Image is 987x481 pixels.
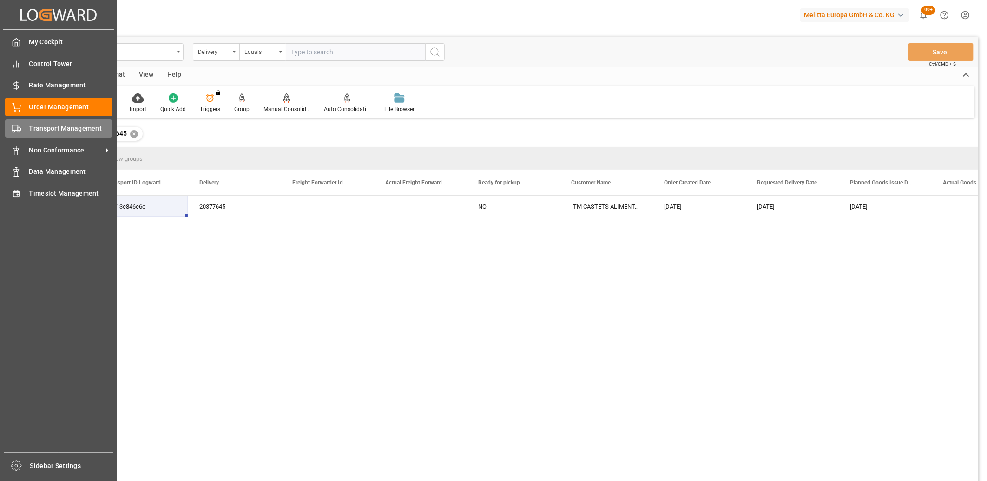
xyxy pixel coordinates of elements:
div: Manual Consolidation [263,105,310,113]
div: NO [467,196,560,217]
span: Customer Name [571,179,611,186]
button: Help Center [934,5,955,26]
div: Group [234,105,250,113]
div: 20377645 [188,196,281,217]
span: Timeslot Management [29,189,112,198]
div: Delivery [198,46,230,56]
button: open menu [193,43,239,61]
div: ITM CASTETS ALIMENTAIRE INT [560,196,653,217]
div: [DATE] [653,196,746,217]
div: File Browser [384,105,415,113]
button: Save [908,43,974,61]
div: [DATE] [839,196,932,217]
span: My Cockpit [29,37,112,47]
span: Order Created Date [664,179,711,186]
a: Data Management [5,163,112,181]
span: Requested Delivery Date [757,179,817,186]
span: Transport Management [29,124,112,133]
a: Rate Management [5,76,112,94]
div: Import [130,105,146,113]
button: search button [425,43,445,61]
div: 3d813e846e6c [95,196,188,217]
div: Auto Consolidation [324,105,370,113]
a: Order Management [5,98,112,116]
div: Help [160,67,188,83]
span: Delivery [199,179,219,186]
div: Melitta Europa GmbH & Co. KG [800,8,909,22]
span: Transport ID Logward [106,179,161,186]
div: View [132,67,160,83]
a: Timeslot Management [5,184,112,202]
span: Planned Goods Issue Date [850,179,912,186]
span: Ctrl/CMD + S [929,60,956,67]
div: ✕ [130,130,138,138]
span: Order Management [29,102,112,112]
button: show 100 new notifications [913,5,934,26]
span: Freight Forwarder Id [292,179,343,186]
button: open menu [239,43,286,61]
span: Control Tower [29,59,112,69]
button: Melitta Europa GmbH & Co. KG [800,6,913,24]
span: Actual Freight Forwarder Id [385,179,447,186]
div: [DATE] [746,196,839,217]
a: My Cockpit [5,33,112,51]
span: Non Conformance [29,145,103,155]
span: Rate Management [29,80,112,90]
span: Sidebar Settings [30,461,113,471]
a: Transport Management [5,119,112,138]
a: Control Tower [5,54,112,72]
span: Ready for pickup [478,179,520,186]
div: Equals [244,46,276,56]
input: Type to search [286,43,425,61]
span: 99+ [921,6,935,15]
div: Quick Add [160,105,186,113]
span: Data Management [29,167,112,177]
